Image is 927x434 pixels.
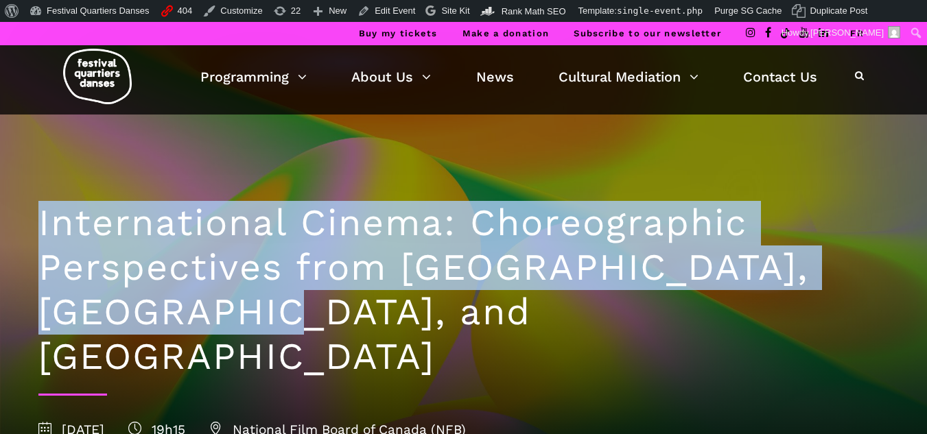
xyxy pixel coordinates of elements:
a: Cultural Mediation [559,65,699,88]
h1: International Cinema: Choreographic Perspectives from [GEOGRAPHIC_DATA], [GEOGRAPHIC_DATA], and [... [38,201,889,378]
a: News [476,65,514,88]
a: About Us [351,65,431,88]
a: Subscribe to our newsletter [574,28,721,38]
span: [PERSON_NAME] [810,27,884,38]
a: Contact Us [743,65,817,88]
a: Howdy, [777,22,906,44]
span: Rank Math SEO [502,6,566,16]
img: logo-fqd-med [63,49,132,104]
span: Site Kit [441,5,469,16]
a: Make a donation [462,28,550,38]
a: Buy my tickets [359,28,438,38]
span: single-event.php [617,5,703,16]
a: Programming [200,65,307,88]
